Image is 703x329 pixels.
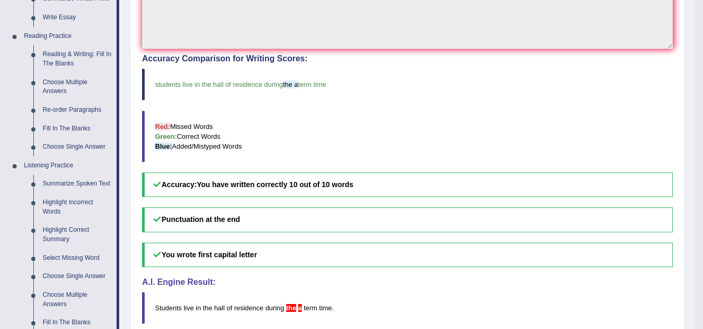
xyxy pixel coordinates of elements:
span: hall [214,304,225,312]
span: residence [234,304,263,312]
a: Select Missing Word [38,249,117,268]
b: Blue: [155,142,172,150]
h4: Accuracy Comparison for Writing Scores: [142,54,673,63]
blockquote: Missed Words Correct Words Added/Mistyped Words [142,111,673,162]
a: Write Essay [38,8,117,27]
span: during [265,304,284,312]
span: of [226,304,232,312]
span: Two determiners in a row. Choose either “the” or “a”. (did you mean: the) [296,304,298,312]
span: time [319,304,332,312]
h5: Accuracy: [142,173,673,197]
span: term time [298,81,326,88]
a: Highlight Correct Summary [38,221,117,248]
span: the [203,304,212,312]
a: Reading & Writing: Fill In The Blanks [38,45,117,73]
a: Listening Practice [19,156,117,175]
span: students live in the hall of residence during [155,81,283,88]
a: Highlight Incorrect Words [38,193,117,221]
span: term [304,304,317,312]
h5: You wrote first capital letter [142,243,673,267]
h5: Punctuation at the end [142,207,673,232]
a: Summarize Spoken Text [38,175,117,193]
a: Choose Multiple Answers [38,286,117,313]
span: in [196,304,201,312]
b: You have written correctly 10 out of 10 words [197,180,353,189]
span: Two determiners in a row. Choose either “the” or “a”. (did you mean: the) [298,304,302,312]
a: Reading Practice [19,27,117,46]
span: Two determiners in a row. Choose either “the” or “a”. (did you mean: the) [286,304,297,312]
a: Fill In The Blanks [38,120,117,138]
blockquote: . [142,292,673,324]
span: Students [155,304,182,312]
b: Green: [155,133,177,140]
a: Choose Single Answer [38,267,117,286]
a: Choose Single Answer [38,138,117,156]
a: Re-order Paragraphs [38,101,117,120]
span: live [184,304,194,312]
h4: A.I. Engine Result: [142,278,673,287]
b: Red: [155,123,170,130]
span: the a [283,81,298,88]
a: Choose Multiple Answers [38,73,117,101]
